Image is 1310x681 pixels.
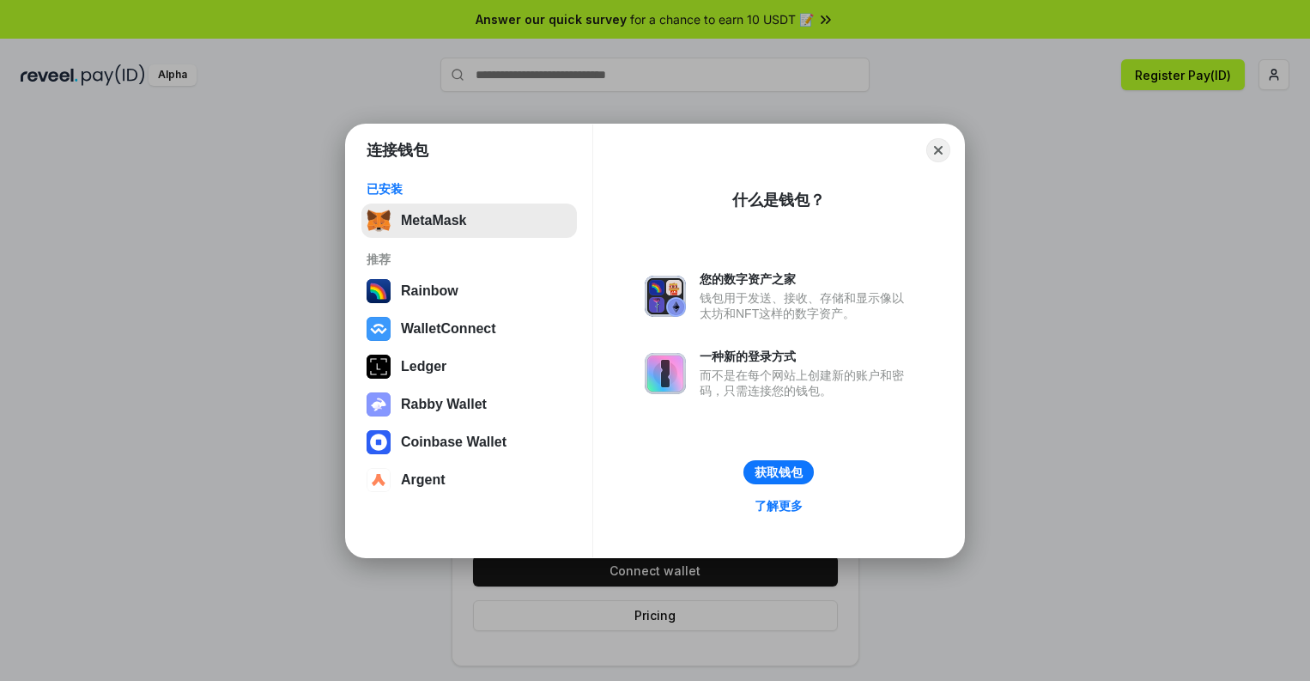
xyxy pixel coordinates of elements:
div: 了解更多 [755,498,803,514]
img: svg+xml,%3Csvg%20width%3D%2228%22%20height%3D%2228%22%20viewBox%3D%220%200%2028%2028%22%20fill%3D... [367,317,391,341]
div: Argent [401,472,446,488]
button: 获取钱包 [743,460,814,484]
img: svg+xml,%3Csvg%20width%3D%22120%22%20height%3D%22120%22%20viewBox%3D%220%200%20120%20120%22%20fil... [367,279,391,303]
div: 已安装 [367,181,572,197]
img: svg+xml,%3Csvg%20width%3D%2228%22%20height%3D%2228%22%20viewBox%3D%220%200%2028%2028%22%20fill%3D... [367,468,391,492]
div: Rabby Wallet [401,397,487,412]
img: svg+xml,%3Csvg%20xmlns%3D%22http%3A%2F%2Fwww.w3.org%2F2000%2Fsvg%22%20fill%3D%22none%22%20viewBox... [367,392,391,417]
button: Ledger [361,350,577,384]
button: WalletConnect [361,312,577,346]
div: 推荐 [367,252,572,267]
img: svg+xml,%3Csvg%20xmlns%3D%22http%3A%2F%2Fwww.w3.org%2F2000%2Fsvg%22%20fill%3D%22none%22%20viewBox... [645,353,686,394]
div: Coinbase Wallet [401,435,506,450]
button: Coinbase Wallet [361,425,577,459]
div: 钱包用于发送、接收、存储和显示像以太坊和NFT这样的数字资产。 [700,290,913,321]
img: svg+xml,%3Csvg%20xmlns%3D%22http%3A%2F%2Fwww.w3.org%2F2000%2Fsvg%22%20width%3D%2228%22%20height%3... [367,355,391,379]
div: 一种新的登录方式 [700,349,913,364]
h1: 连接钱包 [367,140,428,161]
img: svg+xml,%3Csvg%20xmlns%3D%22http%3A%2F%2Fwww.w3.org%2F2000%2Fsvg%22%20fill%3D%22none%22%20viewBox... [645,276,686,317]
div: 而不是在每个网站上创建新的账户和密码，只需连接您的钱包。 [700,368,913,398]
button: Rainbow [361,274,577,308]
button: MetaMask [361,204,577,238]
button: Rabby Wallet [361,387,577,422]
div: MetaMask [401,213,466,228]
a: 了解更多 [744,495,813,517]
button: Close [926,138,950,162]
button: Argent [361,463,577,497]
div: Ledger [401,359,446,374]
div: 您的数字资产之家 [700,271,913,287]
div: 获取钱包 [755,465,803,480]
div: WalletConnect [401,321,496,337]
img: svg+xml,%3Csvg%20fill%3D%22none%22%20height%3D%2233%22%20viewBox%3D%220%200%2035%2033%22%20width%... [367,209,391,233]
div: 什么是钱包？ [732,190,825,210]
img: svg+xml,%3Csvg%20width%3D%2228%22%20height%3D%2228%22%20viewBox%3D%220%200%2028%2028%22%20fill%3D... [367,430,391,454]
div: Rainbow [401,283,458,299]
